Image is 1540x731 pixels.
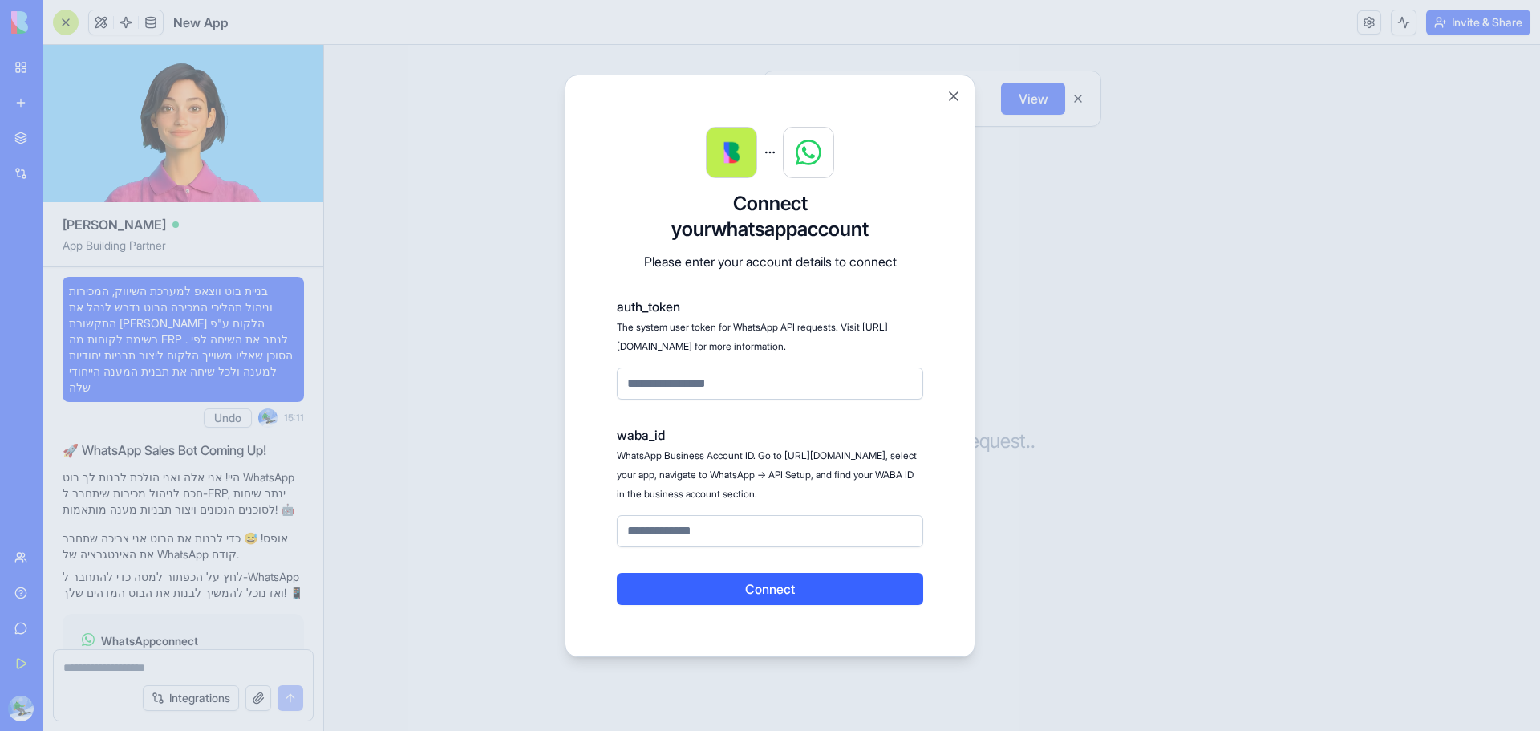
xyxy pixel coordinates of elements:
img: whatsapp [796,140,821,165]
label: auth_token [617,297,923,316]
span: The system user token for WhatsApp API requests. Visit [URL][DOMAIN_NAME] for more information. [617,321,888,352]
h3: Connect your whatsapp account [617,191,923,242]
p: Please enter your account details to connect [617,252,923,271]
button: Close [946,88,962,104]
img: blocks [707,128,756,177]
button: Connect [617,573,923,605]
span: WhatsApp Business Account ID. Go to [URL][DOMAIN_NAME], select your app, navigate to WhatsApp -> ... [617,449,917,500]
label: waba_id [617,425,923,445]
